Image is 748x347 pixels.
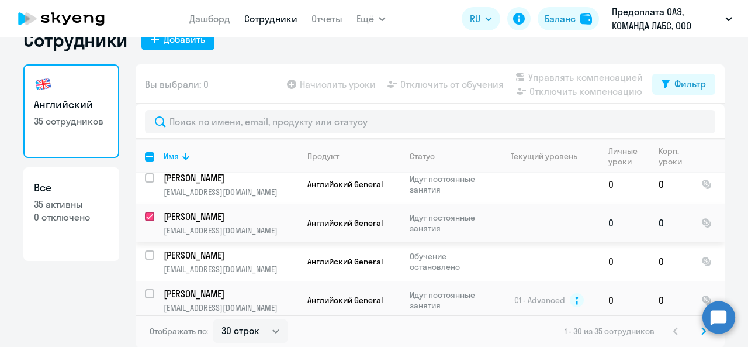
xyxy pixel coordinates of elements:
h3: Все [34,180,109,195]
h1: Сотрудники [23,28,127,51]
p: [PERSON_NAME] [164,249,296,262]
p: 35 активны [34,198,109,211]
img: english [34,75,53,94]
div: Текущий уровень [511,151,577,162]
span: Английский General [307,256,383,267]
p: Идут постоянные занятия [410,290,490,311]
div: Корп. уроки [659,146,691,167]
button: Добавить [141,29,214,50]
a: [PERSON_NAME] [164,287,297,300]
span: Вы выбрали: 0 [145,77,209,91]
td: 0 [599,242,649,281]
h3: Английский [34,97,109,112]
p: Предоплата ОАЭ, КОМАНДА ЛАБС, ООО [612,5,721,33]
div: Текущий уровень [500,151,598,162]
td: 0 [649,165,692,204]
td: 0 [599,204,649,242]
span: Английский General [307,295,383,305]
p: 0 отключено [34,211,109,224]
td: 0 [649,242,692,281]
a: Все35 активны0 отключено [23,167,119,261]
p: 35 сотрудников [34,115,109,128]
a: Отчеты [311,13,342,25]
td: 0 [599,165,649,204]
span: Ещё [356,12,374,26]
p: Идут постоянные занятия [410,212,490,233]
button: Балансbalance [538,7,599,30]
button: Фильтр [652,74,715,95]
div: Имя [164,151,179,162]
a: [PERSON_NAME] [164,249,297,262]
button: Предоплата ОАЭ, КОМАНДА ЛАБС, ООО [606,5,738,33]
span: Отображать по: [150,326,209,336]
button: Ещё [356,7,386,30]
span: 1 - 30 из 35 сотрудников [565,326,654,336]
div: Личные уроки [608,146,649,167]
p: [PERSON_NAME] [164,171,296,184]
p: [EMAIL_ADDRESS][DOMAIN_NAME] [164,303,297,313]
a: [PERSON_NAME] [164,210,297,223]
a: Английский35 сотрудников [23,64,119,158]
span: C1 - Advanced [514,295,565,305]
td: 0 [649,204,692,242]
p: [EMAIL_ADDRESS][DOMAIN_NAME] [164,264,297,274]
span: Английский General [307,218,383,228]
input: Поиск по имени, email, продукту или статусу [145,110,715,133]
span: Английский General [307,179,383,190]
a: Сотрудники [244,13,297,25]
div: Фильтр [674,77,706,91]
a: [PERSON_NAME] [164,171,297,184]
div: Добавить [164,32,205,46]
p: Обучение остановлено [410,251,490,272]
button: RU [462,7,500,30]
p: [EMAIL_ADDRESS][DOMAIN_NAME] [164,225,297,236]
div: Баланс [545,12,576,26]
p: [PERSON_NAME] [164,287,296,300]
img: balance [580,13,592,25]
div: Продукт [307,151,339,162]
p: [PERSON_NAME] [164,210,296,223]
div: Статус [410,151,435,162]
span: RU [470,12,480,26]
p: [EMAIL_ADDRESS][DOMAIN_NAME] [164,187,297,197]
td: 0 [649,281,692,319]
a: Дашборд [189,13,230,25]
td: 0 [599,281,649,319]
div: Имя [164,151,297,162]
p: Идут постоянные занятия [410,174,490,195]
